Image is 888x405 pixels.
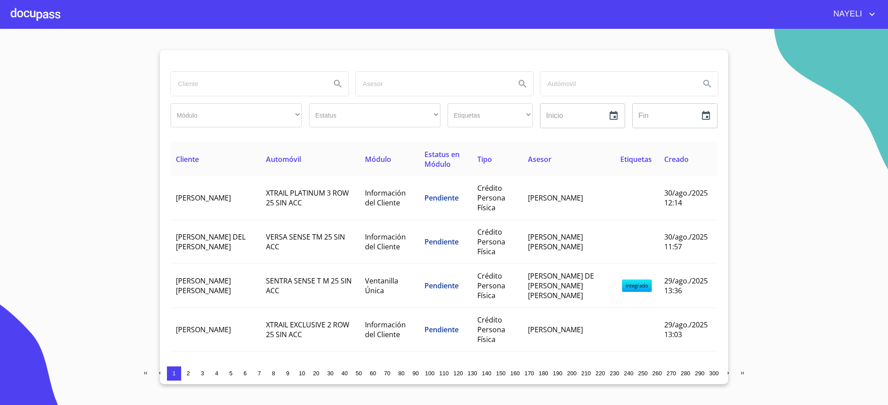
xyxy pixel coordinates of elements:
button: 50 [352,366,366,381]
button: 120 [451,366,465,381]
span: 7 [258,370,261,377]
button: 220 [593,366,607,381]
button: 160 [508,366,522,381]
span: [PERSON_NAME] [PERSON_NAME] [528,232,583,252]
span: XTRAIL EXCLUSIVE 2 ROW 25 SIN ACC [266,320,349,339]
span: 60 [370,370,376,377]
span: 230 [610,370,619,377]
span: 190 [553,370,562,377]
span: Crédito Persona Física [477,315,505,344]
span: 29/ago./2025 13:36 [664,276,708,295]
span: SENTRA SENSE T M 25 SIN ACC [266,276,352,295]
span: 50 [356,370,362,377]
button: Search [697,73,718,94]
button: 170 [522,366,536,381]
span: 2 [186,370,190,377]
span: Crédito Persona Física [477,271,505,300]
span: Tipo [477,154,492,164]
button: 2 [181,366,195,381]
span: 180 [539,370,548,377]
input: search [171,72,324,96]
span: 9 [286,370,289,377]
span: 140 [482,370,491,377]
span: Crédito Persona Física [477,359,505,388]
span: XTRAIL PLATINUM 3 ROW 25 SIN ACC [266,188,349,208]
span: Creado [664,154,689,164]
span: 5 [229,370,232,377]
span: 20 [313,370,319,377]
span: Ventanilla Única [365,276,398,295]
span: 8 [272,370,275,377]
span: VERSA SENSE TM 25 SIN ACC [266,232,345,252]
span: 90 [412,370,419,377]
input: search [356,72,508,96]
span: 6 [243,370,246,377]
span: 30/ago./2025 12:14 [664,188,708,208]
button: 1 [167,366,181,381]
span: Estatus en Módulo [424,149,460,169]
button: 200 [565,366,579,381]
button: 100 [423,366,437,381]
button: 3 [195,366,210,381]
span: 300 [709,370,718,377]
span: Crédito Persona Física [477,227,505,256]
button: 20 [309,366,323,381]
span: 170 [524,370,534,377]
div: ​ [170,103,302,127]
span: 4 [215,370,218,377]
button: 10 [295,366,309,381]
button: Search [512,73,533,94]
button: Search [327,73,349,94]
span: Automóvil [266,154,301,164]
span: Etiquetas [620,154,652,164]
span: Pendiente [424,325,459,334]
span: Módulo [365,154,391,164]
button: 140 [480,366,494,381]
span: 80 [398,370,404,377]
span: 210 [581,370,591,377]
span: 220 [595,370,605,377]
span: 10 [299,370,305,377]
span: [PERSON_NAME] [528,325,583,334]
span: NAYELI [827,7,867,21]
span: 100 [425,370,434,377]
span: 260 [652,370,662,377]
span: [PERSON_NAME] [528,193,583,203]
span: 200 [567,370,576,377]
button: 40 [337,366,352,381]
span: [PERSON_NAME] [PERSON_NAME] [176,276,231,295]
div: ​ [309,103,440,127]
button: 5 [224,366,238,381]
input: search [540,72,693,96]
span: 130 [468,370,477,377]
button: 210 [579,366,593,381]
button: 260 [650,366,664,381]
button: 30 [323,366,337,381]
button: 8 [266,366,281,381]
span: 280 [681,370,690,377]
span: 240 [624,370,633,377]
span: 150 [496,370,505,377]
button: 6 [238,366,252,381]
span: Información del Cliente [365,188,406,208]
button: 250 [636,366,650,381]
span: Pendiente [424,281,459,291]
span: [PERSON_NAME] DEL [PERSON_NAME] [176,232,246,252]
span: [PERSON_NAME] [176,193,231,203]
span: 3 [201,370,204,377]
button: 230 [607,366,622,381]
span: 120 [453,370,463,377]
span: [PERSON_NAME] [176,325,231,334]
span: 250 [638,370,647,377]
button: account of current user [827,7,877,21]
button: 280 [678,366,693,381]
span: 160 [510,370,519,377]
span: Asesor [528,154,551,164]
button: 60 [366,366,380,381]
span: 40 [341,370,348,377]
span: Pendiente [424,193,459,203]
span: 1 [172,370,175,377]
button: 130 [465,366,480,381]
span: 70 [384,370,390,377]
span: 110 [439,370,448,377]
